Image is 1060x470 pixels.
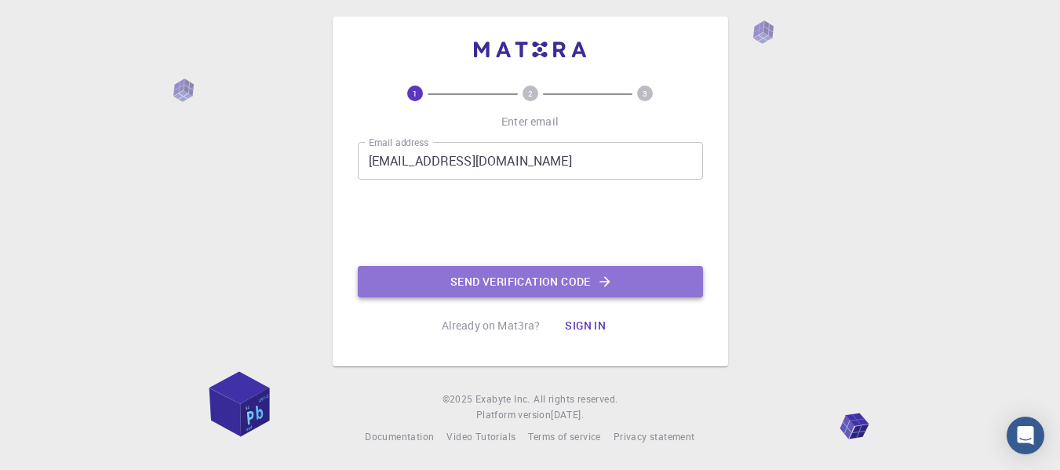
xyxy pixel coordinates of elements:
a: Exabyte Inc. [475,392,530,407]
span: © 2025 [443,392,475,407]
text: 3 [643,88,647,99]
a: Video Tutorials [446,429,515,445]
span: Platform version [476,407,551,423]
label: Email address [369,136,428,149]
p: Already on Mat3ra? [442,318,541,333]
a: Documentation [365,429,434,445]
iframe: To enrich screen reader interactions, please activate Accessibility in Grammarly extension settings [411,192,650,253]
button: Send verification code [358,266,703,297]
span: [DATE] . [551,408,584,421]
span: Documentation [365,430,434,443]
a: Privacy statement [614,429,695,445]
text: 2 [528,88,533,99]
a: [DATE]. [551,407,584,423]
span: All rights reserved. [534,392,617,407]
div: Open Intercom Messenger [1007,417,1044,454]
a: Terms of service [528,429,600,445]
button: Sign in [552,310,618,341]
span: Privacy statement [614,430,695,443]
span: Exabyte Inc. [475,392,530,405]
p: Enter email [501,114,559,129]
span: Terms of service [528,430,600,443]
text: 1 [413,88,417,99]
span: Video Tutorials [446,430,515,443]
